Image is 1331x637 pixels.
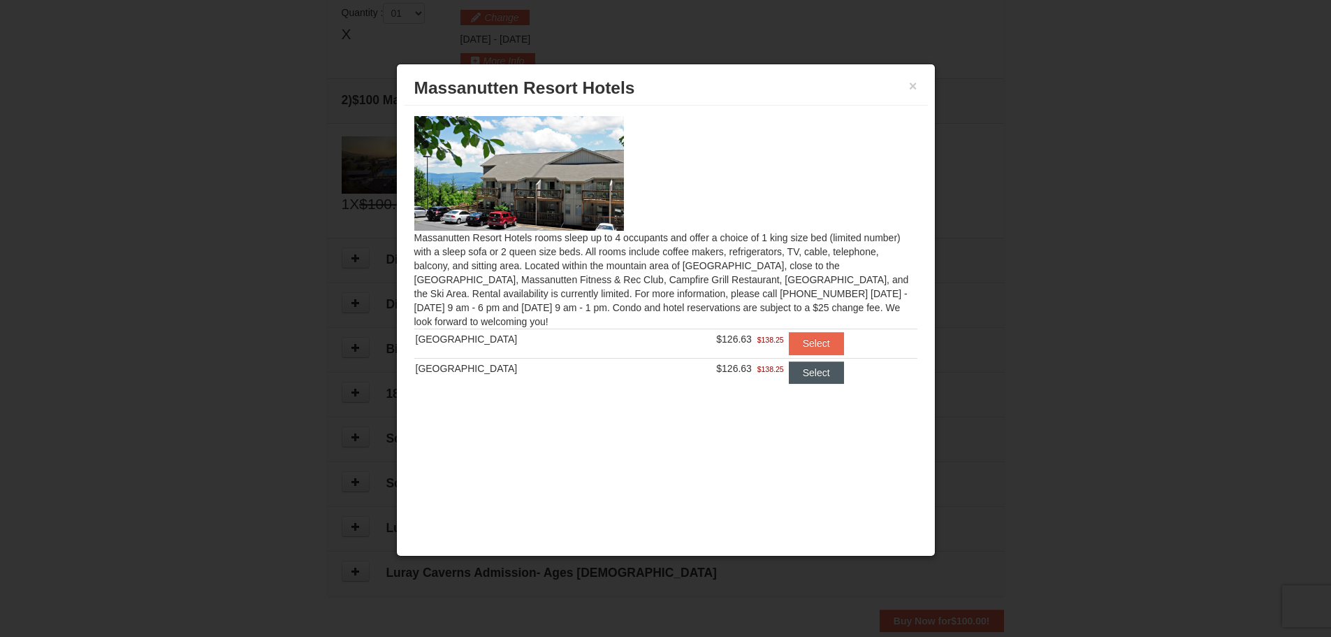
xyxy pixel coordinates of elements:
div: [GEOGRAPHIC_DATA] [416,332,635,346]
span: $126.63 [716,363,752,374]
span: $138.25 [757,333,784,347]
div: Massanutten Resort Hotels rooms sleep up to 4 occupants and offer a choice of 1 king size bed (li... [404,106,928,411]
div: [GEOGRAPHIC_DATA] [416,362,635,375]
span: Massanutten Resort Hotels [414,78,635,97]
button: Select [789,362,844,384]
button: Select [789,332,844,355]
span: $138.25 [757,362,784,376]
button: × [909,79,917,93]
span: $126.63 [716,334,752,345]
img: 19219026-1-e3b4ac8e.jpg [414,116,624,231]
